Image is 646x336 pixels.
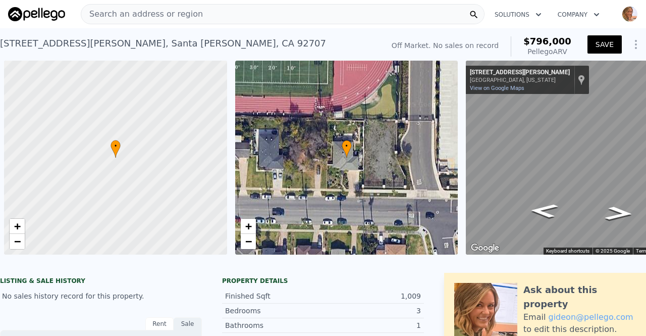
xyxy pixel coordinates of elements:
[10,219,25,234] a: Zoom in
[546,248,589,255] button: Keyboard shortcuts
[225,320,323,330] div: Bathrooms
[342,140,352,158] div: •
[81,8,203,20] span: Search an address or region
[523,283,636,311] div: Ask about this property
[8,7,65,21] img: Pellego
[470,85,524,91] a: View on Google Maps
[518,201,570,221] path: Go West, W St Andrew Pl
[470,77,570,83] div: [GEOGRAPHIC_DATA], [US_STATE]
[225,291,323,301] div: Finished Sqft
[323,320,421,330] div: 1
[468,242,502,255] a: Open this area in Google Maps (opens a new window)
[111,141,121,151] span: •
[245,220,251,232] span: +
[578,74,585,85] a: Show location on map
[323,291,421,301] div: 1,009
[145,317,174,330] div: Rent
[10,234,25,249] a: Zoom out
[523,311,636,335] div: Email to edit this description.
[523,46,571,57] div: Pellego ARV
[468,242,502,255] img: Google
[225,306,323,316] div: Bedrooms
[596,248,630,254] span: © 2025 Google
[593,203,645,224] path: Go East, W St Andrew Pl
[174,317,202,330] div: Sale
[487,6,550,24] button: Solutions
[626,34,646,55] button: Show Options
[14,235,21,248] span: −
[245,235,251,248] span: −
[14,220,21,232] span: +
[323,306,421,316] div: 3
[241,219,256,234] a: Zoom in
[392,40,499,51] div: Off Market. No sales on record
[548,312,633,322] a: gideon@pellego.com
[222,277,424,285] div: Property details
[622,6,638,22] img: avatar
[241,234,256,249] a: Zoom out
[111,140,121,158] div: •
[523,36,571,46] span: $796,000
[550,6,608,24] button: Company
[587,35,622,54] button: SAVE
[342,141,352,151] span: •
[470,69,570,77] div: [STREET_ADDRESS][PERSON_NAME]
